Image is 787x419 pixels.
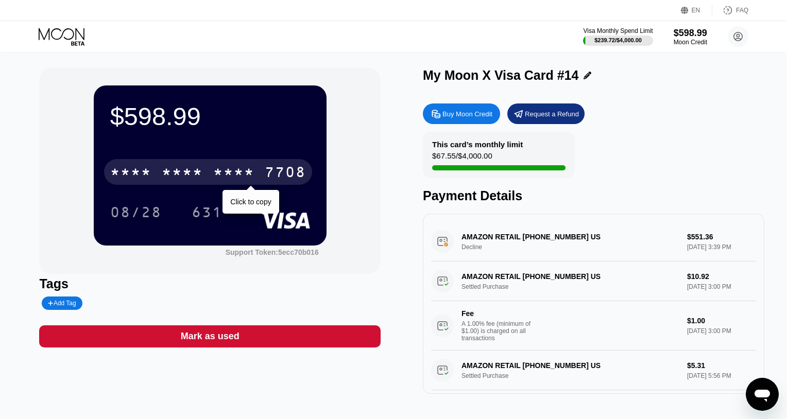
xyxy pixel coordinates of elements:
[687,317,756,325] div: $1.00
[674,39,707,46] div: Moon Credit
[423,68,578,83] div: My Moon X Visa Card #14
[226,248,319,256] div: Support Token: 5ecc70b016
[423,188,764,203] div: Payment Details
[736,7,748,14] div: FAQ
[181,330,239,342] div: Mark as used
[712,5,748,15] div: FAQ
[674,28,707,46] div: $598.99Moon Credit
[461,320,539,342] div: A 1.00% fee (minimum of $1.00) is charged on all transactions
[525,110,579,118] div: Request a Refund
[48,300,76,307] div: Add Tag
[674,28,707,39] div: $598.99
[39,276,381,291] div: Tags
[192,205,223,222] div: 631
[681,5,712,15] div: EN
[230,198,271,206] div: Click to copy
[423,103,500,124] div: Buy Moon Credit
[594,37,642,43] div: $239.72 / $4,000.00
[102,199,169,225] div: 08/28
[583,27,653,34] div: Visa Monthly Spend Limit
[39,325,381,347] div: Mark as used
[687,327,756,335] div: [DATE] 3:00 PM
[110,205,162,222] div: 08/28
[432,140,523,149] div: This card’s monthly limit
[42,296,82,310] div: Add Tag
[431,301,756,351] div: FeeA 1.00% fee (minimum of $1.00) is charged on all transactions$1.00[DATE] 3:00 PM
[442,110,492,118] div: Buy Moon Credit
[226,248,319,256] div: Support Token:5ecc70b016
[110,102,310,131] div: $598.99
[265,165,306,182] div: 7708
[746,378,779,411] iframe: Button to launch messaging window
[432,151,492,165] div: $67.55 / $4,000.00
[507,103,585,124] div: Request a Refund
[692,7,700,14] div: EN
[184,199,230,225] div: 631
[583,27,653,46] div: Visa Monthly Spend Limit$239.72/$4,000.00
[461,309,534,318] div: Fee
